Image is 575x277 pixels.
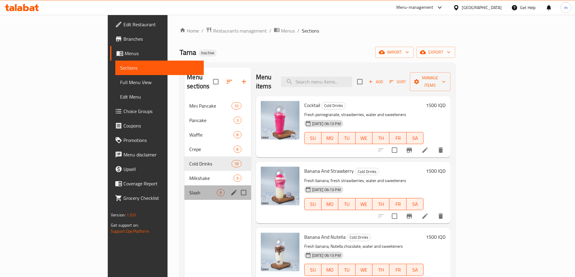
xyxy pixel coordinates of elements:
button: SU [304,198,321,210]
a: Coupons [110,118,204,133]
span: 3 [234,118,241,123]
span: Menus [281,27,295,34]
span: Milkshake [189,175,234,182]
img: Banana And Strawberry [261,167,299,205]
button: FR [389,198,406,210]
span: Crepe [189,146,234,153]
a: Support.OpsPlatform [111,227,149,235]
span: Menu disclaimer [123,151,199,158]
span: WE [358,266,370,274]
a: Branches [110,32,204,46]
div: items [234,117,241,124]
a: Menus [274,27,295,35]
div: items [234,175,241,182]
span: Add [368,78,384,85]
span: 10 [232,103,241,109]
span: Mini Pancake [189,102,232,109]
a: Full Menu View [115,75,204,90]
span: 9 [234,175,241,181]
a: Menus [110,46,204,61]
a: Choice Groups [110,104,204,118]
button: TU [338,198,355,210]
span: Get support on: [111,221,139,229]
p: Fresh banana, Nutella chocolate, water and sweeteners [304,243,424,250]
span: Cold Drinks [189,160,232,167]
span: import [380,49,409,56]
span: Banana And Nutella [304,232,346,241]
button: TH [372,198,389,210]
img: Banana And Nutella [261,233,299,271]
span: Sections [120,64,199,71]
div: Mini Pancake10 [184,99,251,113]
span: WE [358,200,370,209]
div: Pancake3 [184,113,251,127]
span: export [421,49,450,56]
button: SU [304,264,321,276]
button: SA [407,264,423,276]
button: TH [372,264,389,276]
button: MO [321,198,338,210]
span: Pancake [189,117,234,124]
span: WE [358,134,370,143]
button: Sort [388,77,407,87]
button: Branch-specific-item [402,143,417,157]
span: Sort sections [222,74,237,89]
span: Grocery Checklist [123,194,199,202]
button: Add [366,77,385,87]
span: 18 [232,161,241,167]
span: SA [409,200,421,209]
button: FR [389,264,406,276]
span: MO [324,266,336,274]
a: Edit menu item [421,212,429,220]
button: WE [356,264,372,276]
nav: breadcrumb [180,27,455,35]
a: Upsell [110,162,204,176]
span: Full Menu View [120,79,199,86]
div: Menu-management [396,4,433,11]
span: 8 [234,132,241,138]
button: MO [321,264,338,276]
div: items [234,131,241,138]
button: Branch-specific-item [402,209,417,223]
span: Add item [366,77,385,87]
span: Promotions [123,137,199,144]
button: delete [433,209,448,223]
span: MO [324,200,336,209]
span: [DATE] 06:13 PM [310,187,343,193]
span: TU [341,266,353,274]
span: Inactive [199,50,217,55]
span: SU [307,266,319,274]
button: WE [356,198,372,210]
span: Coverage Report [123,180,199,187]
span: SU [307,200,319,209]
div: items [217,189,224,196]
span: SA [409,266,421,274]
h6: 1500 IQD [426,233,446,241]
span: TH [375,200,387,209]
button: Manage items [410,72,450,91]
a: Promotions [110,133,204,147]
span: FR [392,266,404,274]
button: WE [356,132,372,144]
span: FR [392,200,404,209]
span: Slash [189,189,217,196]
button: delete [433,143,448,157]
button: Add section [237,74,251,89]
span: [DATE] 06:13 PM [310,253,343,258]
div: Inactive [199,49,217,57]
button: TH [372,132,389,144]
span: Select section [353,75,366,88]
span: Select to update [388,144,401,156]
input: search [281,77,352,87]
span: TU [341,134,353,143]
span: Sort items [385,77,410,87]
div: items [232,102,241,109]
div: Waffle8 [184,127,251,142]
span: Choice Groups [123,108,199,115]
span: 1.0.0 [126,211,136,219]
div: Cold Drinks [355,168,379,175]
